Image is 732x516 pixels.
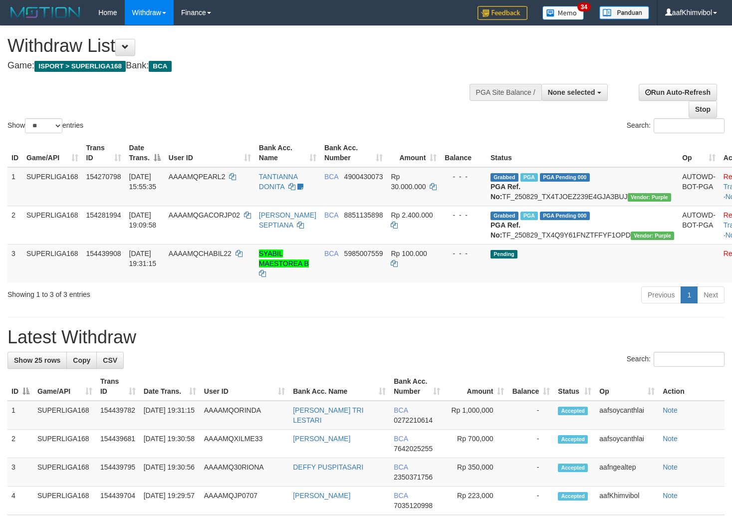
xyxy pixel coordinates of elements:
[394,435,408,443] span: BCA
[641,286,681,303] a: Previous
[663,435,678,443] a: Note
[540,173,590,182] span: PGA Pending
[86,173,121,181] span: 154270798
[344,211,383,219] span: Copy 8851135898 to clipboard
[520,173,538,182] span: Marked by aafmaleo
[490,250,517,258] span: Pending
[34,61,126,72] span: ISPORT > SUPERLIGA168
[554,372,595,401] th: Status: activate to sort column ascending
[324,173,338,181] span: BCA
[140,372,200,401] th: Date Trans.: activate to sort column ascending
[7,118,83,133] label: Show entries
[255,139,320,167] th: Bank Acc. Name: activate to sort column ascending
[200,430,289,458] td: AAAAMQXILME33
[548,88,595,96] span: None selected
[487,139,678,167] th: Status
[697,286,725,303] a: Next
[129,250,157,267] span: [DATE] 19:31:15
[681,286,698,303] a: 1
[678,139,720,167] th: Op: activate to sort column ascending
[542,6,584,20] img: Button%20Memo.svg
[293,435,350,443] a: [PERSON_NAME]
[293,492,350,500] a: [PERSON_NAME]
[444,487,508,515] td: Rp 223,000
[96,372,140,401] th: Trans ID: activate to sort column ascending
[444,372,508,401] th: Amount: activate to sort column ascending
[394,445,433,453] span: Copy 7642025255 to clipboard
[7,61,478,71] h4: Game: Bank:
[595,401,659,430] td: aafsoycanthlai
[293,406,363,424] a: [PERSON_NAME] TRI LESTARI
[508,487,554,515] td: -
[508,458,554,487] td: -
[289,372,390,401] th: Bank Acc. Name: activate to sort column ascending
[33,430,96,458] td: SUPERLIGA168
[22,206,82,244] td: SUPERLIGA168
[444,401,508,430] td: Rp 1,000,000
[96,401,140,430] td: 154439782
[595,458,659,487] td: aafngealtep
[259,211,316,229] a: [PERSON_NAME] SEPTIANA
[22,244,82,282] td: SUPERLIGA168
[663,406,678,414] a: Note
[490,212,518,220] span: Grabbed
[129,173,157,191] span: [DATE] 15:55:35
[200,401,289,430] td: AAAAMQORINDA
[678,167,720,206] td: AUTOWD-BOT-PGA
[169,173,226,181] span: AAAAMQPEARL2
[7,244,22,282] td: 3
[541,84,608,101] button: None selected
[7,285,297,299] div: Showing 1 to 3 of 3 entries
[7,430,33,458] td: 2
[478,6,527,20] img: Feedback.jpg
[599,6,649,19] img: panduan.png
[96,430,140,458] td: 154439681
[7,401,33,430] td: 1
[33,487,96,515] td: SUPERLIGA168
[140,430,200,458] td: [DATE] 19:30:58
[7,139,22,167] th: ID
[73,356,90,364] span: Copy
[490,183,520,201] b: PGA Ref. No:
[487,206,678,244] td: TF_250829_TX4Q9Y61FNZTFFYF1OPD
[540,212,590,220] span: PGA Pending
[259,173,298,191] a: TANTIANNA DONITA
[595,430,659,458] td: aafsoycanthlai
[86,211,121,219] span: 154281994
[7,487,33,515] td: 4
[387,139,441,167] th: Amount: activate to sort column ascending
[22,139,82,167] th: Game/API: activate to sort column ascending
[140,458,200,487] td: [DATE] 19:30:56
[445,249,483,258] div: - - -
[577,2,591,11] span: 34
[391,211,433,219] span: Rp 2.400.000
[391,173,426,191] span: Rp 30.000.000
[169,211,240,219] span: AAAAMQGACORJP02
[558,464,588,472] span: Accepted
[33,401,96,430] td: SUPERLIGA168
[639,84,717,101] a: Run Auto-Refresh
[66,352,97,369] a: Copy
[125,139,165,167] th: Date Trans.: activate to sort column descending
[7,5,83,20] img: MOTION_logo.png
[165,139,255,167] th: User ID: activate to sort column ascending
[22,167,82,206] td: SUPERLIGA168
[627,352,725,367] label: Search:
[441,139,487,167] th: Balance
[444,458,508,487] td: Rp 350,000
[320,139,387,167] th: Bank Acc. Number: activate to sort column ascending
[394,492,408,500] span: BCA
[490,173,518,182] span: Grabbed
[200,372,289,401] th: User ID: activate to sort column ascending
[678,206,720,244] td: AUTOWD-BOT-PGA
[149,61,171,72] span: BCA
[628,193,671,202] span: Vendor URL: https://trx4.1velocity.biz
[7,458,33,487] td: 3
[663,463,678,471] a: Note
[444,430,508,458] td: Rp 700,000
[7,206,22,244] td: 2
[490,221,520,239] b: PGA Ref. No:
[508,401,554,430] td: -
[508,430,554,458] td: -
[86,250,121,258] span: 154439908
